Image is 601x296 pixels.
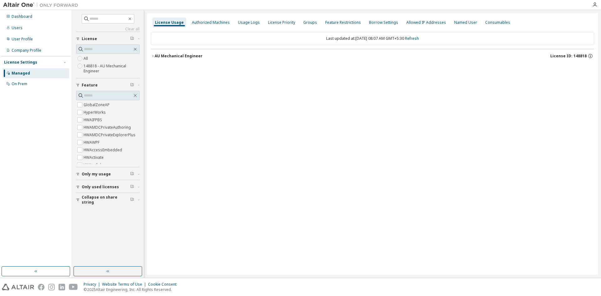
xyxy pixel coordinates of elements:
img: Altair One [3,2,81,8]
button: Collapse on share string [76,193,140,207]
div: License Priority [268,20,295,25]
div: Privacy [84,282,102,287]
div: Users [12,25,23,30]
span: License ID: 148818 [550,54,587,59]
div: Usage Logs [238,20,260,25]
label: GlobalZoneAP [84,101,111,109]
img: altair_logo.svg [2,284,34,290]
div: Last updated at: [DATE] 08:07 AM GMT+5:30 [151,32,594,45]
label: HWAccessEmbedded [84,146,123,154]
span: Only my usage [82,172,111,177]
div: User Profile [12,37,33,42]
div: Borrow Settings [369,20,398,25]
label: HyperWorks [84,109,107,116]
div: Consumables [485,20,510,25]
div: On Prem [12,81,27,86]
span: Clear filter [130,184,134,190]
a: Refresh [405,36,419,41]
div: Allowed IP Addresses [406,20,446,25]
button: Feature [76,78,140,92]
span: Clear filter [130,172,134,177]
div: Feature Restrictions [325,20,361,25]
img: linkedin.svg [59,284,65,290]
span: Clear filter [130,36,134,41]
label: HWAcufwh [84,161,104,169]
a: Clear all [76,27,140,32]
label: All [84,55,89,62]
label: HWAIFPBS [84,116,103,124]
button: Only my usage [76,167,140,181]
div: AU Mechanical Engineer [155,54,203,59]
label: HWAMDCPrivateAuthoring [84,124,132,131]
span: Collapse on share string [82,195,130,205]
div: License Settings [4,60,37,65]
span: Clear filter [130,197,134,202]
div: Authorized Machines [192,20,230,25]
button: Only used licenses [76,180,140,194]
div: License Usage [155,20,184,25]
img: facebook.svg [38,284,44,290]
div: Dashboard [12,14,32,19]
label: HWAWPF [84,139,101,146]
div: Groups [303,20,317,25]
img: instagram.svg [48,284,55,290]
span: Feature [82,83,98,88]
div: Managed [12,71,30,76]
div: Cookie Consent [148,282,180,287]
button: License [76,32,140,46]
button: AU Mechanical EngineerLicense ID: 148818 [151,49,594,63]
label: HWAMDCPrivateExplorerPlus [84,131,137,139]
span: Only used licenses [82,184,119,190]
span: Clear filter [130,83,134,88]
label: HWActivate [84,154,105,161]
label: 148818 - AU Mechanical Engineer [84,62,140,75]
span: License [82,36,97,41]
div: Website Terms of Use [102,282,148,287]
img: youtube.svg [69,284,78,290]
p: © 2025 Altair Engineering, Inc. All Rights Reserved. [84,287,180,292]
div: Company Profile [12,48,41,53]
div: Named User [454,20,477,25]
